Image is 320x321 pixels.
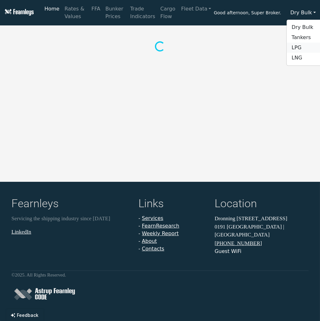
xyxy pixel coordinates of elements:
[286,7,320,19] button: Dry Bulk
[138,222,207,230] li: -
[142,223,179,229] a: FearnResearch
[42,3,62,15] a: Home
[128,3,158,23] a: Trade Indicators
[138,230,207,237] li: -
[3,9,34,17] img: Fearnleys Logo
[138,245,207,253] li: -
[11,197,131,212] h4: Fearnleys
[142,246,164,252] a: Contacts
[215,215,309,223] p: Dronning [STREET_ADDRESS]
[158,3,178,23] a: Cargo Flow
[11,229,31,235] a: LinkedIn
[103,3,128,23] a: Bunker Prices
[215,197,309,212] h4: Location
[138,215,207,222] li: -
[62,3,89,23] a: Rates & Values
[142,238,157,244] a: About
[142,215,163,221] a: Services
[138,237,207,245] li: -
[215,240,262,246] a: [PHONE_NUMBER]
[11,272,66,277] small: © 2025 . All Rights Reserved.
[138,197,207,212] h4: Links
[11,215,131,223] p: Servicing the shipping industry since [DATE]
[178,3,214,15] a: Fleet Data
[214,8,281,19] span: Good afternoon, Super Broker.
[89,3,103,15] a: FFA
[215,223,309,239] p: 0191 [GEOGRAPHIC_DATA] | [GEOGRAPHIC_DATA]
[215,248,241,255] button: Guest WiFi
[142,230,179,236] a: Weekly Report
